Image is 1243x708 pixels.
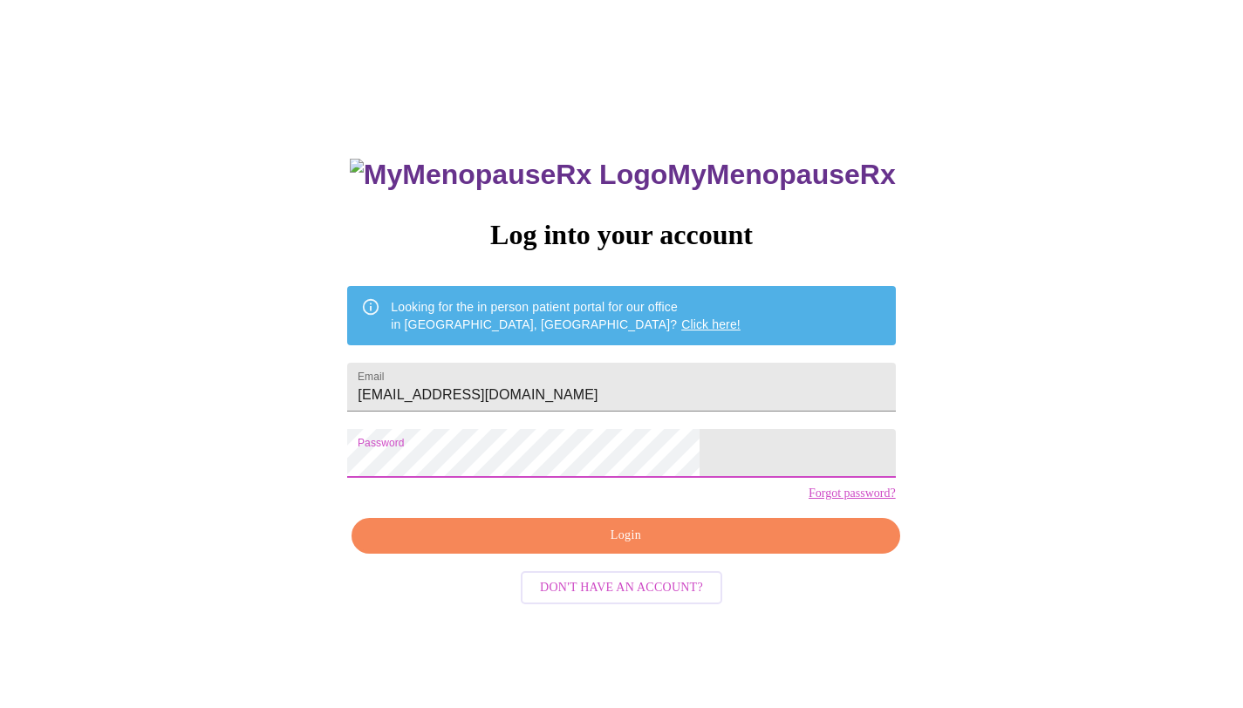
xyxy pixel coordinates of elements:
[391,291,741,340] div: Looking for the in person patient portal for our office in [GEOGRAPHIC_DATA], [GEOGRAPHIC_DATA]?
[347,219,895,251] h3: Log into your account
[516,579,727,594] a: Don't have an account?
[350,159,667,191] img: MyMenopauseRx Logo
[521,571,722,605] button: Don't have an account?
[681,317,741,331] a: Click here!
[540,577,703,599] span: Don't have an account?
[352,518,899,554] button: Login
[372,525,879,547] span: Login
[809,487,896,500] a: Forgot password?
[350,159,896,191] h3: MyMenopauseRx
